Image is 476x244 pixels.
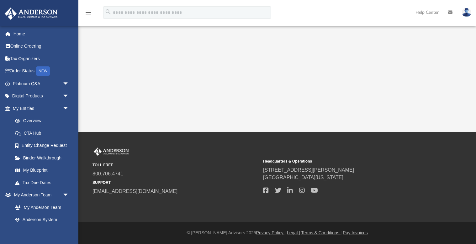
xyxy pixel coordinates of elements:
[63,189,75,202] span: arrow_drop_down
[263,167,354,173] a: [STREET_ADDRESS][PERSON_NAME]
[4,28,78,40] a: Home
[263,158,429,164] small: Headquarters & Operations
[63,77,75,90] span: arrow_drop_down
[105,8,112,15] i: search
[63,90,75,103] span: arrow_drop_down
[263,175,343,180] a: [GEOGRAPHIC_DATA][US_STATE]
[4,65,78,78] a: Order StatusNEW
[93,180,259,185] small: SUPPORT
[4,77,78,90] a: Platinum Q&Aarrow_drop_down
[462,8,471,17] img: User Pic
[9,115,78,127] a: Overview
[287,230,300,235] a: Legal |
[4,52,78,65] a: Tax Organizers
[9,176,78,189] a: Tax Due Dates
[9,164,75,177] a: My Blueprint
[93,171,123,176] a: 800.706.4741
[63,102,75,115] span: arrow_drop_down
[343,230,368,235] a: Pay Invoices
[93,148,130,156] img: Anderson Advisors Platinum Portal
[93,162,259,168] small: TOLL FREE
[36,66,50,76] div: NEW
[9,214,75,226] a: Anderson System
[78,230,476,236] div: © [PERSON_NAME] Advisors 2025
[9,201,72,214] a: My Anderson Team
[4,189,75,201] a: My Anderson Teamarrow_drop_down
[9,127,78,139] a: CTA Hub
[85,12,92,16] a: menu
[256,230,286,235] a: Privacy Policy |
[9,152,78,164] a: Binder Walkthrough
[4,102,78,115] a: My Entitiesarrow_drop_down
[93,189,177,194] a: [EMAIL_ADDRESS][DOMAIN_NAME]
[3,8,60,20] img: Anderson Advisors Platinum Portal
[4,90,78,102] a: Digital Productsarrow_drop_down
[85,9,92,16] i: menu
[301,230,342,235] a: Terms & Conditions |
[4,40,78,53] a: Online Ordering
[9,139,78,152] a: Entity Change Request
